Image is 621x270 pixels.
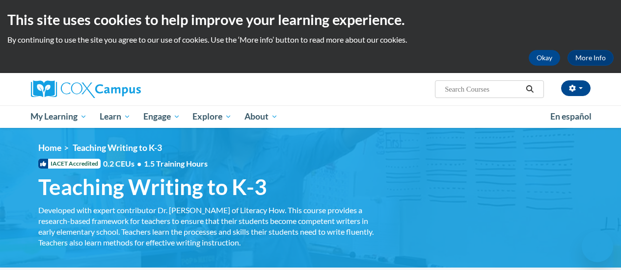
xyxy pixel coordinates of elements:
a: Engage [137,105,187,128]
button: Search [522,83,537,95]
a: More Info [567,50,614,66]
span: Teaching Writing to K-3 [73,143,162,153]
a: En español [544,106,598,127]
span: IACET Accredited [38,159,101,169]
a: Cox Campus [31,80,208,98]
a: Home [38,143,61,153]
div: Main menu [24,105,598,128]
span: En español [550,111,592,122]
span: Engage [143,111,180,123]
iframe: Button to launch messaging window [582,231,613,262]
input: Search Courses [444,83,522,95]
p: By continuing to use the site you agree to our use of cookies. Use the ‘More info’ button to read... [7,34,614,45]
a: My Learning [25,105,94,128]
span: Teaching Writing to K-3 [38,174,267,200]
div: Developed with expert contributor Dr. [PERSON_NAME] of Literacy How. This course provides a resea... [38,205,377,248]
span: 1.5 Training Hours [144,159,208,168]
a: Learn [93,105,137,128]
button: Account Settings [561,80,591,96]
img: Cox Campus [31,80,141,98]
span: About [244,111,278,123]
span: My Learning [30,111,87,123]
a: Explore [186,105,238,128]
span: • [137,159,141,168]
button: Okay [529,50,560,66]
span: Explore [192,111,232,123]
a: About [238,105,284,128]
h2: This site uses cookies to help improve your learning experience. [7,10,614,29]
span: Learn [100,111,131,123]
span: 0.2 CEUs [103,158,208,169]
